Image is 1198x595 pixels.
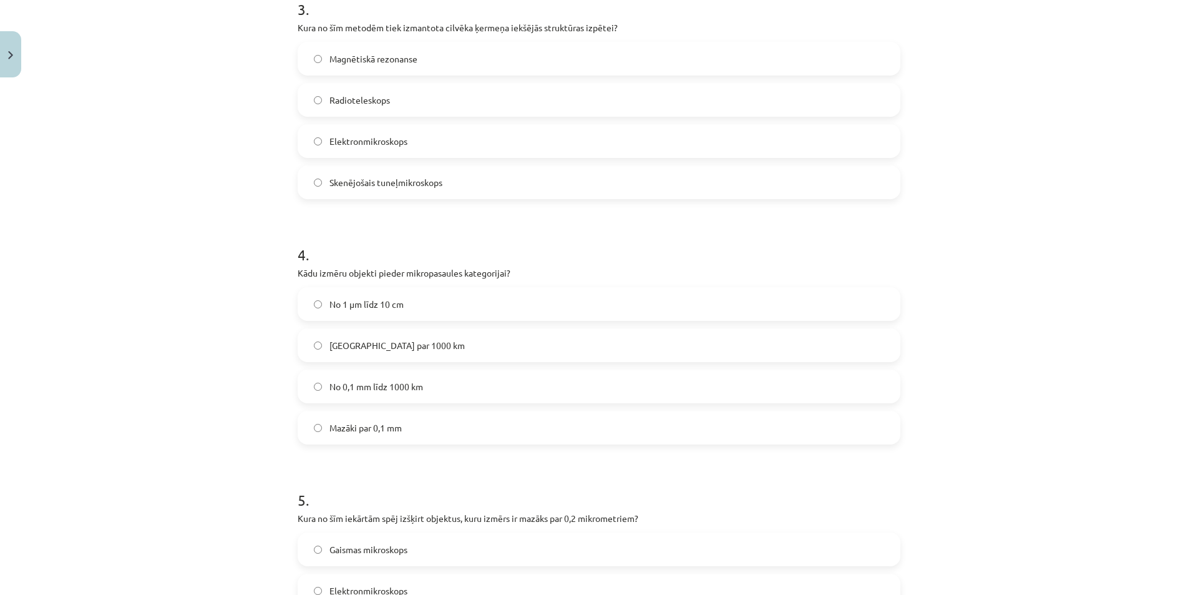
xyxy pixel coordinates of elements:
span: Gaismas mikroskops [329,543,407,556]
span: Magnētiskā rezonanse [329,52,417,66]
h1: 5 . [298,470,900,508]
input: Elektronmikroskops [314,587,322,595]
span: Mazāki par 0,1 mm [329,421,402,435]
span: No 1 μm līdz 10 cm [329,298,404,311]
input: [GEOGRAPHIC_DATA] par 1000 km [314,342,322,350]
input: Elektronmikroskops [314,137,322,145]
input: No 0,1 mm līdz 1000 km [314,383,322,391]
p: Kura no šīm metodēm tiek izmantota cilvēka ķermeņa iekšējās struktūras izpētei? [298,21,900,34]
input: Mazāki par 0,1 mm [314,424,322,432]
span: Elektronmikroskops [329,135,407,148]
input: Gaismas mikroskops [314,546,322,554]
h1: 4 . [298,224,900,263]
input: Magnētiskā rezonanse [314,55,322,63]
input: Radioteleskops [314,96,322,104]
input: No 1 μm līdz 10 cm [314,300,322,308]
span: Radioteleskops [329,94,390,107]
span: No 0,1 mm līdz 1000 km [329,380,423,393]
img: icon-close-lesson-0947bae3869378f0d4975bcd49f059093ad1ed9edebbc8119c70593378902aed.svg [8,51,13,59]
input: Skenējošais tuneļmikroskops [314,179,322,187]
p: Kādu izmēru objekti pieder mikropasaules kategorijai? [298,267,900,280]
p: Kura no šīm iekārtām spēj izšķirt objektus, kuru izmērs ir mazāks par 0,2 mikrometriem? [298,512,900,525]
span: Skenējošais tuneļmikroskops [329,176,442,189]
span: [GEOGRAPHIC_DATA] par 1000 km [329,339,465,352]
